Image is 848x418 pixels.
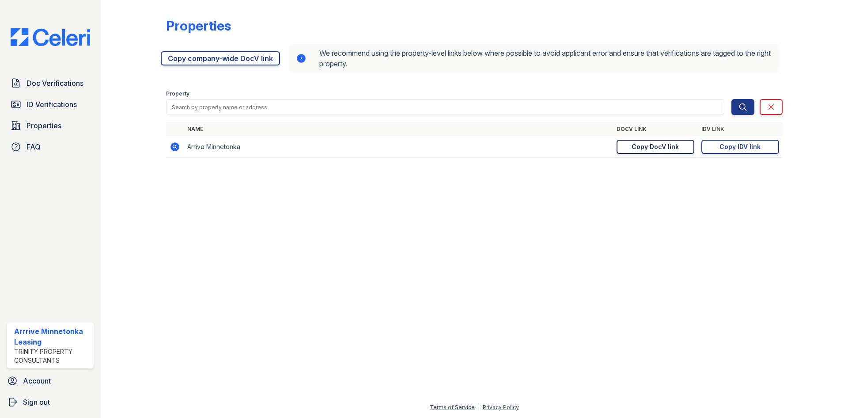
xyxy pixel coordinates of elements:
a: Doc Verifications [7,74,94,92]
div: | [478,404,480,410]
div: We recommend using the property-level links below where possible to avoid applicant error and ens... [289,44,779,73]
div: Properties [166,18,231,34]
a: Privacy Policy [483,404,519,410]
a: Copy IDV link [701,140,779,154]
a: Properties [7,117,94,134]
span: Account [23,376,51,386]
span: FAQ [26,142,41,152]
a: Terms of Service [430,404,475,410]
th: DocV Link [613,122,698,136]
th: Name [184,122,613,136]
a: FAQ [7,138,94,156]
a: ID Verifications [7,96,94,113]
div: Arrrive Minnetonka Leasing [14,326,90,347]
span: Sign out [23,397,50,407]
span: ID Verifications [26,99,77,110]
a: Account [4,372,97,390]
input: Search by property name or address [166,99,724,115]
div: Trinity Property Consultants [14,347,90,365]
span: Doc Verifications [26,78,83,88]
a: Copy DocV link [617,140,694,154]
a: Copy company-wide DocV link [161,51,280,65]
th: IDV Link [698,122,783,136]
img: CE_Logo_Blue-a8612792a0a2168367f1c8372b55b34899dd931a85d93a1a3d3e32e68fde9ad4.png [4,28,97,46]
div: Copy IDV link [719,142,761,151]
label: Property [166,90,189,97]
div: Copy DocV link [632,142,679,151]
a: Sign out [4,393,97,411]
span: Properties [26,120,61,131]
td: Arrive Minnetonka [184,136,613,158]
